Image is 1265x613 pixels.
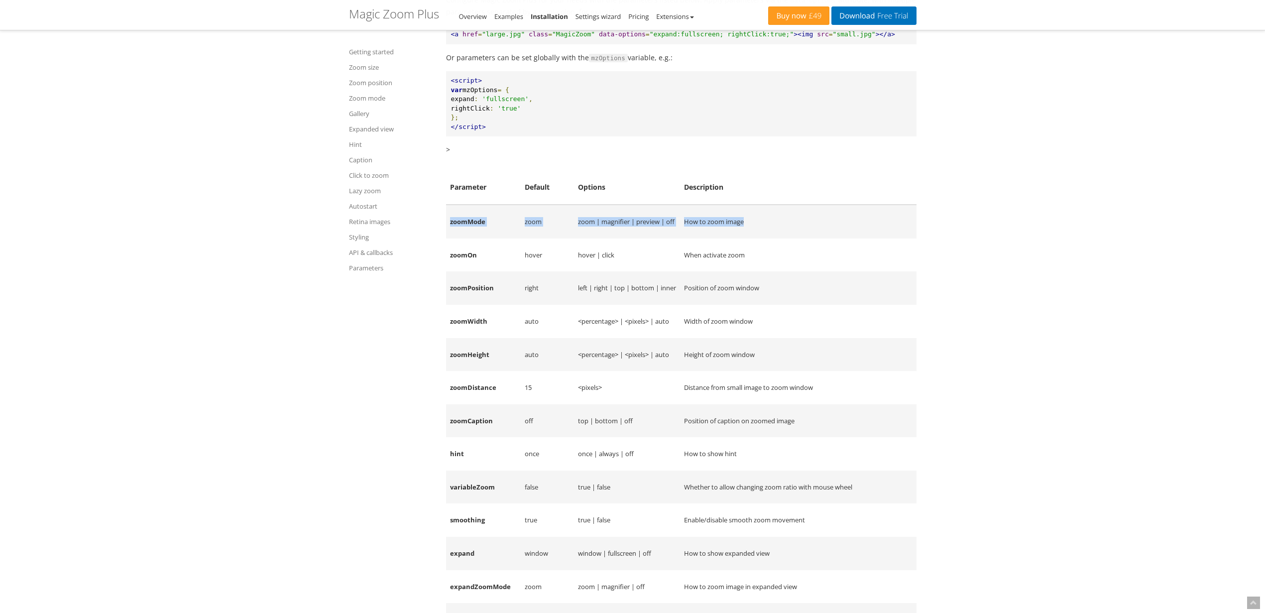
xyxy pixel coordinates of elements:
a: Zoom mode [349,92,434,104]
a: Zoom position [349,77,434,89]
td: top | bottom | off [574,404,680,438]
a: Pricing [628,12,649,21]
td: How to zoom image [680,205,917,239]
td: true | false [574,471,680,504]
span: : [490,105,494,112]
span: "small.jpg" [833,30,876,38]
span: ><img [794,30,813,38]
span: <script> [451,77,482,84]
span: <a [451,30,459,38]
span: { [505,86,509,94]
span: = [478,30,482,38]
td: false [521,471,574,504]
a: Click to zoom [349,169,434,181]
span: rightClick [451,105,490,112]
th: Options [574,170,680,205]
td: zoomPosition [446,271,521,305]
td: 15 [521,371,574,404]
td: zoomCaption [446,404,521,438]
span: var [451,86,462,94]
span: = [548,30,552,38]
a: Extensions [656,12,693,21]
td: once [521,437,574,471]
td: <percentage> | <pixels> | auto [574,338,680,371]
span: 'fullscreen' [482,95,529,103]
th: Parameter [446,170,521,205]
td: hover [521,239,574,272]
td: zoomMode [446,205,521,239]
td: How to show expanded view [680,537,917,570]
td: How to zoom image in expanded view [680,570,917,604]
span: href [462,30,478,38]
a: Zoom size [349,61,434,73]
td: Position of caption on zoomed image [680,404,917,438]
td: smoothing [446,503,521,537]
code: mzOptions [589,54,628,63]
td: zoomOn [446,239,521,272]
td: Width of zoom window [680,305,917,338]
span: data-options [599,30,646,38]
span: "expand:fullscreen; rightClick:true;" [650,30,794,38]
td: variableZoom [446,471,521,504]
td: true | false [574,503,680,537]
td: hover | click [574,239,680,272]
a: Retina images [349,216,434,228]
a: Overview [459,12,487,21]
span: = [829,30,833,38]
th: Default [521,170,574,205]
td: <percentage> | <pixels> | auto [574,305,680,338]
a: Getting started [349,46,434,58]
span: "large.jpg" [482,30,525,38]
a: Settings wizard [575,12,621,21]
a: DownloadFree Trial [831,6,916,25]
a: Examples [494,12,523,21]
a: Caption [349,154,434,166]
span: "MagicZoom" [552,30,595,38]
td: left | right | top | bottom | inner [574,271,680,305]
span: ></a> [876,30,895,38]
span: class [529,30,548,38]
td: Height of zoom window [680,338,917,371]
td: When activate zoom [680,239,917,272]
td: Position of zoom window [680,271,917,305]
td: true [521,503,574,537]
a: Gallery [349,108,434,120]
td: zoomDistance [446,371,521,404]
td: hint [446,437,521,471]
span: expand [451,95,474,103]
a: Hint [349,138,434,150]
td: Whether to allow changing zoom ratio with mouse wheel [680,471,917,504]
td: auto [521,305,574,338]
td: zoomHeight [446,338,521,371]
a: Styling [349,231,434,243]
span: = [646,30,650,38]
a: Expanded view [349,123,434,135]
td: Enable/disable smooth zoom movement [680,503,917,537]
td: zoom [521,205,574,239]
a: Installation [531,12,568,21]
a: Buy now£49 [768,6,829,25]
td: expandZoomMode [446,570,521,604]
span: }; [451,114,459,121]
td: window [521,537,574,570]
span: Free Trial [875,12,908,20]
span: src [817,30,828,38]
span: , [529,95,533,103]
td: zoomWidth [446,305,521,338]
td: auto [521,338,574,371]
td: once | always | off [574,437,680,471]
a: Lazy zoom [349,185,434,197]
td: Distance from small image to zoom window [680,371,917,404]
td: How to show hint [680,437,917,471]
a: Parameters [349,262,434,274]
span: mzOptions [462,86,497,94]
td: zoom | magnifier | off [574,570,680,604]
td: zoom [521,570,574,604]
span: 'true' [497,105,521,112]
span: </script> [451,123,486,130]
td: <pixels> [574,371,680,404]
span: = [497,86,501,94]
td: zoom | magnifier | preview | off [574,205,680,239]
th: Description [680,170,917,205]
a: Autostart [349,200,434,212]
